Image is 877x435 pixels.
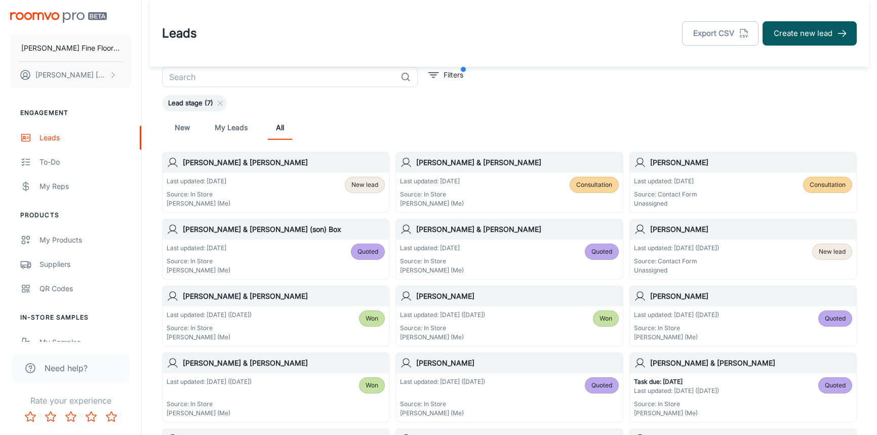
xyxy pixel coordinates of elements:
p: Source: In Store [634,324,719,333]
p: Last updated: [DATE] ([DATE]) [634,386,719,396]
h6: [PERSON_NAME] & [PERSON_NAME] [416,157,618,168]
p: Filters [444,69,463,81]
button: Create new lead [763,21,857,46]
p: Source: In Store [400,190,464,199]
h6: [PERSON_NAME] & [PERSON_NAME] [183,358,385,369]
span: New lead [351,180,378,189]
button: Rate 3 star [61,407,81,427]
h6: [PERSON_NAME] [650,157,852,168]
h6: [PERSON_NAME] [416,291,618,302]
h6: [PERSON_NAME] & [PERSON_NAME] [416,224,618,235]
span: Won [366,314,378,323]
input: Search [162,67,396,87]
p: Last updated: [DATE] ([DATE]) [634,310,719,320]
a: [PERSON_NAME]Last updated: [DATE] ([DATE])Source: Contact FormUnassignedNew lead [629,219,857,280]
button: Rate 2 star [41,407,61,427]
p: Source: Contact Form [634,190,697,199]
p: [PERSON_NAME] (Me) [167,266,230,275]
span: Quoted [591,381,612,390]
p: Last updated: [DATE] ([DATE]) [167,310,252,320]
button: Rate 4 star [81,407,101,427]
a: [PERSON_NAME]Last updated: [DATE] ([DATE])Source: In Store[PERSON_NAME] (Me)Won [395,286,623,346]
button: Rate 1 star [20,407,41,427]
a: [PERSON_NAME] & [PERSON_NAME]Last updated: [DATE]Source: In Store[PERSON_NAME] (Me)Quoted [395,219,623,280]
p: [PERSON_NAME] (Me) [167,333,252,342]
span: Quoted [591,247,612,256]
span: Need help? [45,362,88,374]
p: Last updated: [DATE] ([DATE]) [400,377,485,386]
p: [PERSON_NAME] (Me) [400,409,485,418]
a: [PERSON_NAME] & [PERSON_NAME]Last updated: [DATE] ([DATE])Source: In Store[PERSON_NAME] (Me)Won [162,286,389,346]
p: Task due: [DATE] [634,377,719,386]
span: Quoted [357,247,378,256]
h6: [PERSON_NAME] [416,358,618,369]
p: Rate your experience [8,394,133,407]
a: [PERSON_NAME] & [PERSON_NAME]Last updated: [DATE] ([DATE])Source: In Store[PERSON_NAME] (Me)Won [162,352,389,422]
img: Roomvo PRO Beta [10,12,107,23]
span: Consultation [576,180,612,189]
p: [PERSON_NAME] (Me) [400,266,464,275]
div: QR Codes [39,283,131,294]
p: Source: In Store [634,400,719,409]
h6: [PERSON_NAME] & [PERSON_NAME] (son) Box [183,224,385,235]
a: [PERSON_NAME]Last updated: [DATE]Source: Contact FormUnassignedConsultation [629,152,857,213]
h6: [PERSON_NAME] [650,224,852,235]
p: Source: In Store [400,257,464,266]
button: filter [426,67,466,83]
p: [PERSON_NAME] (Me) [634,333,719,342]
span: Won [600,314,612,323]
div: Suppliers [39,259,131,270]
h1: Leads [162,24,197,43]
p: Source: In Store [167,400,252,409]
p: Source: Contact Form [634,257,719,266]
a: [PERSON_NAME] & [PERSON_NAME]Task due: [DATE]Last updated: [DATE] ([DATE])Source: In Store[PERSON... [629,352,857,422]
p: [PERSON_NAME] (Me) [400,199,464,208]
p: Last updated: [DATE] ([DATE]) [634,244,719,253]
span: Lead stage (7) [162,98,219,108]
a: [PERSON_NAME] & [PERSON_NAME]Last updated: [DATE]Source: In Store[PERSON_NAME] (Me)New lead [162,152,389,213]
button: Rate 5 star [101,407,122,427]
div: My Reps [39,181,131,192]
span: Quoted [825,314,846,323]
p: Last updated: [DATE] ([DATE]) [167,377,252,386]
a: [PERSON_NAME]Last updated: [DATE] ([DATE])Source: In Store[PERSON_NAME] (Me)Quoted [395,352,623,422]
a: My Leads [215,115,248,140]
p: Source: In Store [167,190,230,199]
h6: [PERSON_NAME] & [PERSON_NAME] [183,157,385,168]
p: Source: In Store [400,324,485,333]
div: To-do [39,156,131,168]
span: Quoted [825,381,846,390]
p: Last updated: [DATE] [400,244,464,253]
div: Leads [39,132,131,143]
button: Export CSV [682,21,759,46]
button: [PERSON_NAME] Fine Floors, Inc [10,35,131,61]
p: [PERSON_NAME] [PERSON_NAME] [35,69,107,81]
p: Last updated: [DATE] [634,177,697,186]
p: Last updated: [DATE] ([DATE]) [400,310,485,320]
button: [PERSON_NAME] [PERSON_NAME] [10,62,131,88]
p: Source: In Store [167,324,252,333]
p: [PERSON_NAME] (Me) [400,333,485,342]
a: All [268,115,292,140]
p: [PERSON_NAME] Fine Floors, Inc [21,43,120,54]
a: [PERSON_NAME]Last updated: [DATE] ([DATE])Source: In Store[PERSON_NAME] (Me)Quoted [629,286,857,346]
p: Unassigned [634,266,719,275]
div: My Products [39,234,131,246]
span: New lead [819,247,846,256]
a: [PERSON_NAME] & [PERSON_NAME] (son) BoxLast updated: [DATE]Source: In Store[PERSON_NAME] (Me)Quoted [162,219,389,280]
p: [PERSON_NAME] (Me) [167,409,252,418]
p: [PERSON_NAME] (Me) [167,199,230,208]
span: Won [366,381,378,390]
h6: [PERSON_NAME] & [PERSON_NAME] [183,291,385,302]
p: Last updated: [DATE] [400,177,464,186]
a: New [170,115,194,140]
p: Last updated: [DATE] [167,244,230,253]
h6: [PERSON_NAME] & [PERSON_NAME] [650,358,852,369]
p: Unassigned [634,199,697,208]
div: Lead stage (7) [162,95,227,111]
p: Source: In Store [400,400,485,409]
p: Last updated: [DATE] [167,177,230,186]
span: Consultation [810,180,846,189]
p: Source: In Store [167,257,230,266]
h6: [PERSON_NAME] [650,291,852,302]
